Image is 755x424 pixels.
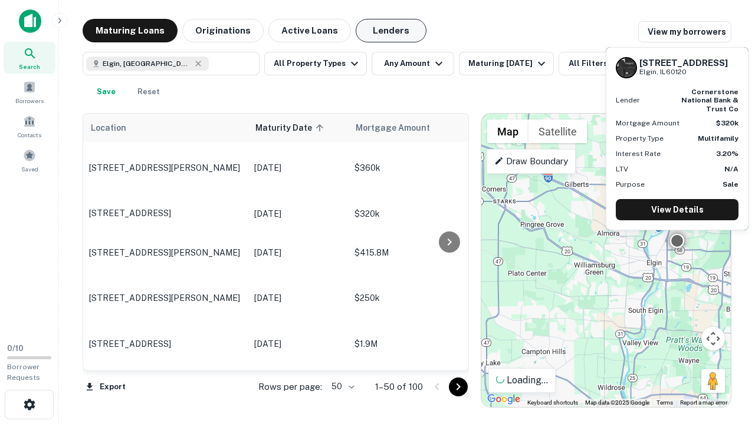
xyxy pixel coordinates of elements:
a: Report a map error [680,399,727,406]
strong: Sale [723,180,738,188]
a: Contacts [4,110,55,142]
div: Maturing [DATE] [468,57,549,71]
span: Elgin, [GEOGRAPHIC_DATA], [GEOGRAPHIC_DATA] [103,58,191,69]
p: [STREET_ADDRESS] [89,208,242,218]
span: Contacts [18,130,41,140]
span: 0 / 10 [7,344,24,353]
p: [DATE] [254,246,343,259]
p: [DATE] [254,161,343,174]
button: Show street map [487,120,528,143]
p: [DATE] [254,337,343,350]
button: Maturing [DATE] [459,52,554,75]
strong: Multifamily [698,134,738,143]
img: Google [484,392,523,407]
div: 50 [327,378,356,395]
span: Saved [21,164,38,174]
p: $1.9M [354,337,472,350]
th: Maturity Date [248,114,349,142]
p: [DATE] [254,207,343,220]
p: [STREET_ADDRESS][PERSON_NAME] [89,293,242,303]
span: Mortgage Amount [356,121,445,135]
a: Terms [656,399,673,406]
th: Mortgage Amount [349,114,478,142]
span: Borrower Requests [7,363,40,382]
button: Keyboard shortcuts [527,399,578,407]
p: Lender [616,95,640,105]
p: [DATE] [254,291,343,304]
button: Map camera controls [701,327,725,350]
button: Go to next page [449,377,468,396]
button: Any Amount [372,52,454,75]
button: All Property Types [264,52,367,75]
a: Borrowers [4,76,55,108]
a: Saved [4,144,55,176]
p: [STREET_ADDRESS] [89,339,242,349]
p: [STREET_ADDRESS][PERSON_NAME] [89,163,242,173]
p: 1–50 of 100 [375,380,423,394]
a: View Details [616,199,738,220]
strong: cornerstone national bank & trust co [681,88,738,113]
p: Purpose [616,179,645,190]
p: $415.8M [354,246,472,259]
p: $320k [354,207,472,220]
span: Location [90,121,126,135]
strong: 3.20% [716,150,738,158]
button: Active Loans [268,19,351,42]
button: Reset [130,80,168,104]
p: Mortgage Amount [616,118,679,128]
div: 0 0 [481,114,731,407]
img: capitalize-icon.png [19,9,41,33]
p: Interest Rate [616,148,661,159]
button: Save your search to get updates of matches that match your search criteria. [87,80,125,104]
strong: $320k [716,119,738,127]
h6: [STREET_ADDRESS] [639,58,728,68]
p: $250k [354,291,472,304]
iframe: Chat Widget [696,330,755,386]
button: Show satellite imagery [528,120,587,143]
th: Location [83,114,248,142]
a: Open this area in Google Maps (opens a new window) [484,392,523,407]
a: View my borrowers [638,21,731,42]
p: Property Type [616,133,664,144]
button: Maturing Loans [83,19,178,42]
p: Elgin, IL60120 [639,67,728,78]
p: LTV [616,164,628,174]
span: Borrowers [15,96,44,105]
button: All Filters [559,52,618,75]
strong: N/A [724,165,738,173]
p: Rows per page: [258,380,322,394]
button: Export [83,378,129,396]
span: Search [19,62,40,71]
span: Maturity Date [255,121,327,135]
button: Originations [182,19,264,42]
p: $360k [354,161,472,174]
span: Map data ©2025 Google [585,399,649,406]
button: Lenders [356,19,426,42]
p: Loading... [496,373,548,387]
p: [STREET_ADDRESS][PERSON_NAME] [89,247,242,258]
a: Search [4,42,55,74]
p: Draw Boundary [494,154,568,168]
